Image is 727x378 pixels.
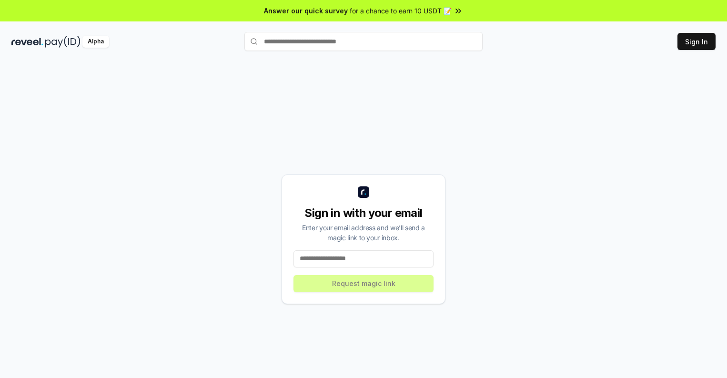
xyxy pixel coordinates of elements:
[82,36,109,48] div: Alpha
[358,186,369,198] img: logo_small
[293,223,434,243] div: Enter your email address and we’ll send a magic link to your inbox.
[350,6,452,16] span: for a chance to earn 10 USDT 📝
[45,36,81,48] img: pay_id
[264,6,348,16] span: Answer our quick survey
[293,205,434,221] div: Sign in with your email
[11,36,43,48] img: reveel_dark
[677,33,716,50] button: Sign In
